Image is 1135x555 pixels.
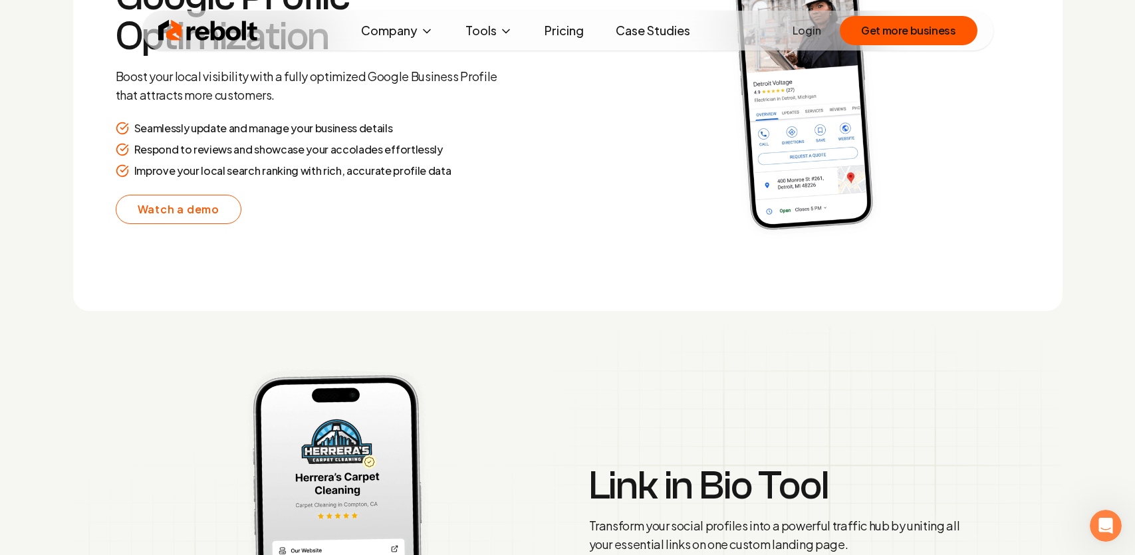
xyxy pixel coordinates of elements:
img: Rebolt Logo [158,17,258,44]
button: Get more business [840,16,977,45]
button: Tools [455,17,523,44]
p: Seamlessly update and manage your business details [134,120,393,136]
h3: Link in Bio Tool [589,466,972,506]
p: Respond to reviews and showcase your accolades effortlessly [134,142,443,158]
a: Case Studies [605,17,701,44]
a: Watch a demo [116,195,242,224]
p: Transform your social profiles into a powerful traffic hub by uniting all your essential links on... [589,516,972,554]
iframe: Intercom live chat [1090,510,1122,542]
p: Improve your local search ranking with rich, accurate profile data [134,163,451,179]
a: Pricing [534,17,594,44]
p: Boost your local visibility with a fully optimized Google Business Profile that attracts more cus... [116,67,499,104]
button: Company [350,17,444,44]
a: Login [793,23,821,39]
